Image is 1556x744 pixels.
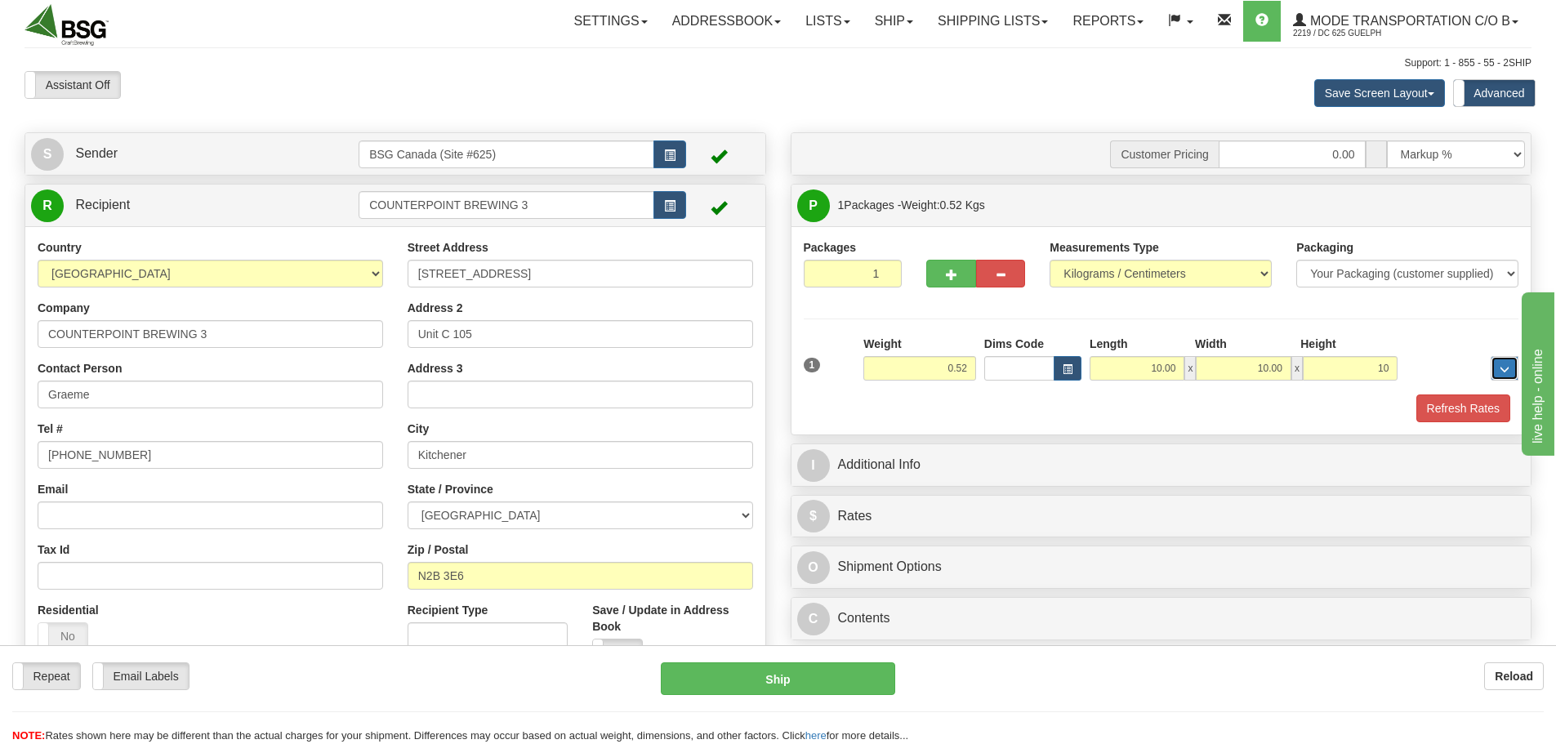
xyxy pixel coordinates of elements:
[804,358,821,372] span: 1
[925,1,1060,42] a: Shipping lists
[408,260,753,287] input: Enter a location
[1090,336,1128,352] label: Length
[408,481,493,497] label: State / Province
[408,602,488,618] label: Recipient Type
[38,541,69,558] label: Tax Id
[562,1,660,42] a: Settings
[38,623,87,649] label: No
[359,191,654,219] input: Recipient Id
[1484,662,1544,690] button: Reload
[797,500,830,532] span: $
[1110,140,1218,168] span: Customer Pricing
[593,639,642,666] label: No
[38,602,99,618] label: Residential
[408,421,429,437] label: City
[797,500,1526,533] a: $Rates
[93,663,189,689] label: Email Labels
[75,146,118,160] span: Sender
[797,602,1526,635] a: CContents
[359,140,654,168] input: Sender Id
[38,300,90,316] label: Company
[1314,79,1445,107] button: Save Screen Layout
[1195,336,1227,352] label: Width
[984,336,1044,352] label: Dims Code
[660,1,794,42] a: Addressbook
[797,603,830,635] span: C
[797,551,830,584] span: O
[661,662,895,695] button: Ship
[25,72,120,98] label: Assistant Off
[38,481,68,497] label: Email
[838,198,845,212] span: 1
[408,300,463,316] label: Address 2
[25,56,1531,70] div: Support: 1 - 855 - 55 - 2SHIP
[38,239,82,256] label: Country
[1300,336,1336,352] label: Height
[1495,670,1533,683] b: Reload
[838,189,985,221] span: Packages -
[797,189,830,222] span: P
[797,448,1526,482] a: IAdditional Info
[12,10,151,29] div: live help - online
[863,1,925,42] a: Ship
[797,550,1526,584] a: OShipment Options
[12,729,45,742] span: NOTE:
[1518,288,1554,455] iframe: chat widget
[1306,14,1510,28] span: Mode Transportation c/o B
[1060,1,1156,42] a: Reports
[901,198,984,212] span: Weight:
[408,541,469,558] label: Zip / Postal
[804,239,857,256] label: Packages
[38,421,63,437] label: Tel #
[793,1,862,42] a: Lists
[1416,394,1510,422] button: Refresh Rates
[1291,356,1303,381] span: x
[1281,1,1531,42] a: Mode Transportation c/o B 2219 / DC 625 Guelph
[75,198,130,212] span: Recipient
[1050,239,1159,256] label: Measurements Type
[797,449,830,482] span: I
[31,137,359,171] a: S Sender
[940,198,962,212] span: 0.52
[863,336,901,352] label: Weight
[1454,80,1535,106] label: Advanced
[31,189,64,222] span: R
[1296,239,1353,256] label: Packaging
[965,198,985,212] span: Kgs
[13,663,80,689] label: Repeat
[805,729,827,742] a: here
[1491,356,1518,381] div: ...
[31,189,323,222] a: R Recipient
[1293,25,1416,42] span: 2219 / DC 625 Guelph
[38,360,122,376] label: Contact Person
[592,602,752,635] label: Save / Update in Address Book
[408,239,488,256] label: Street Address
[25,4,109,46] img: logo2219.jpg
[408,360,463,376] label: Address 3
[31,138,64,171] span: S
[1184,356,1196,381] span: x
[797,189,1526,222] a: P 1Packages -Weight:0.52 Kgs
